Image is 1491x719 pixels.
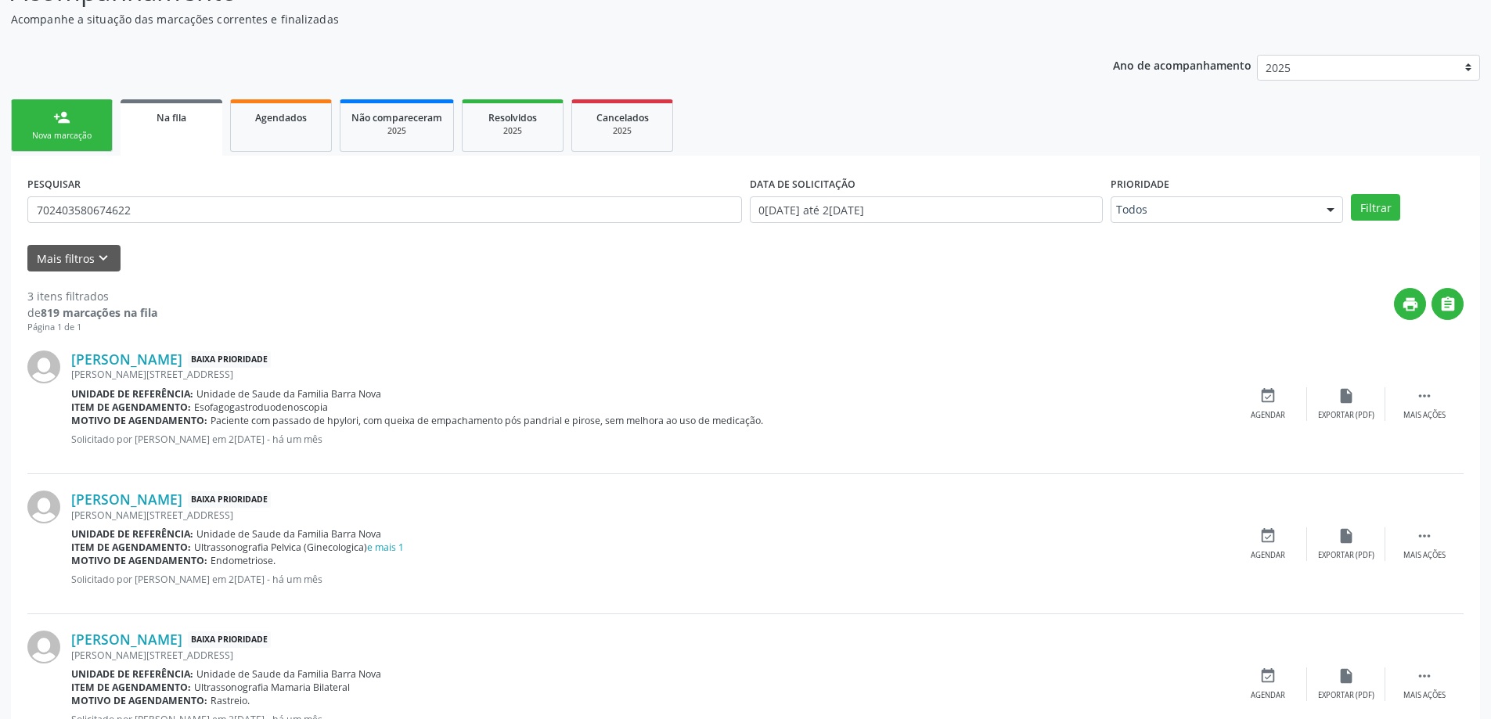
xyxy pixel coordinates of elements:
[1338,527,1355,545] i: insert_drive_file
[1111,172,1169,196] label: Prioridade
[71,573,1229,586] p: Solicitado por [PERSON_NAME] em 2[DATE] - há um mês
[488,111,537,124] span: Resolvidos
[53,109,70,126] div: person_add
[71,351,182,368] a: [PERSON_NAME]
[71,491,182,508] a: [PERSON_NAME]
[27,245,121,272] button: Mais filtroskeyboard_arrow_down
[71,681,191,694] b: Item de agendamento:
[71,649,1229,662] div: [PERSON_NAME][STREET_ADDRESS]
[27,196,742,223] input: Nome, CNS
[188,631,271,648] span: Baixa Prioridade
[351,125,442,137] div: 2025
[1251,690,1285,701] div: Agendar
[583,125,661,137] div: 2025
[27,631,60,663] img: img
[27,491,60,523] img: img
[71,541,191,554] b: Item de agendamento:
[71,387,193,401] b: Unidade de referência:
[157,111,186,124] span: Na fila
[1318,550,1374,561] div: Exportar (PDF)
[1402,296,1419,313] i: print
[71,368,1229,381] div: [PERSON_NAME][STREET_ADDRESS]
[1403,410,1446,421] div: Mais ações
[71,414,207,427] b: Motivo de agendamento:
[196,667,381,681] span: Unidade de Saude da Familia Barra Nova
[71,433,1229,446] p: Solicitado por [PERSON_NAME] em 2[DATE] - há um mês
[1259,387,1277,404] i: event_available
[27,351,60,383] img: img
[71,694,207,707] b: Motivo de agendamento:
[188,491,271,508] span: Baixa Prioridade
[211,414,763,427] span: Paciente com passado de hpylori, com queixa de empachamento pós pandrial e pirose, sem melhora ao...
[1416,527,1433,545] i: 
[255,111,307,124] span: Agendados
[1251,550,1285,561] div: Agendar
[1432,288,1464,320] button: 
[27,288,157,304] div: 3 itens filtrados
[1251,410,1285,421] div: Agendar
[1338,667,1355,685] i: insert_drive_file
[211,694,250,707] span: Rastreio.
[367,541,404,554] a: e mais 1
[351,111,442,124] span: Não compareceram
[1403,550,1446,561] div: Mais ações
[71,554,207,567] b: Motivo de agendamento:
[1338,387,1355,404] i: insert_drive_file
[27,172,81,196] label: PESQUISAR
[1351,194,1400,221] button: Filtrar
[196,527,381,541] span: Unidade de Saude da Familia Barra Nova
[196,387,381,401] span: Unidade de Saude da Familia Barra Nova
[750,196,1103,223] input: Selecione um intervalo
[1318,410,1374,421] div: Exportar (PDF)
[1394,288,1426,320] button: print
[41,305,157,320] strong: 819 marcações na fila
[71,527,193,541] b: Unidade de referência:
[1259,667,1277,685] i: event_available
[23,130,101,142] div: Nova marcação
[11,11,1039,27] p: Acompanhe a situação das marcações correntes e finalizadas
[194,401,328,414] span: Esofagogastroduodenoscopia
[71,667,193,681] b: Unidade de referência:
[474,125,552,137] div: 2025
[1416,667,1433,685] i: 
[1416,387,1433,404] i: 
[27,321,157,334] div: Página 1 de 1
[194,681,350,694] span: Ultrassonografia Mamaria Bilateral
[188,351,271,368] span: Baixa Prioridade
[1318,690,1374,701] div: Exportar (PDF)
[1116,202,1311,217] span: Todos
[1113,55,1252,74] p: Ano de acompanhamento
[1403,690,1446,701] div: Mais ações
[71,401,191,414] b: Item de agendamento:
[95,250,112,267] i: keyboard_arrow_down
[71,509,1229,522] div: [PERSON_NAME][STREET_ADDRESS]
[1259,527,1277,545] i: event_available
[596,111,649,124] span: Cancelados
[750,172,855,196] label: DATA DE SOLICITAÇÃO
[1439,296,1457,313] i: 
[27,304,157,321] div: de
[71,631,182,648] a: [PERSON_NAME]
[211,554,276,567] span: Endometriose.
[194,541,404,554] span: Ultrassonografia Pelvica (Ginecologica)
